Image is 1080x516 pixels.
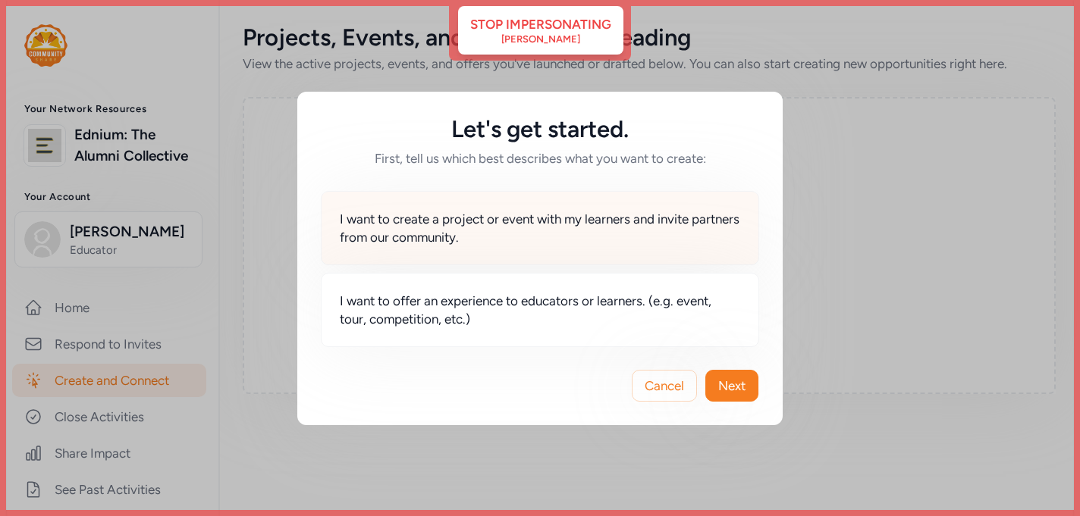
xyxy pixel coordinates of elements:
[322,116,758,143] h5: Let's get started.
[340,292,740,328] span: I want to offer an experience to educators or learners. (e.g. event, tour, competition, etc.)
[322,149,758,167] h6: First, tell us which best describes what you want to create:
[705,370,758,402] button: Next
[632,370,697,402] button: Cancel
[645,377,684,395] span: Cancel
[718,377,746,395] span: Next
[340,210,740,246] span: I want to create a project or event with my learners and invite partners from our community.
